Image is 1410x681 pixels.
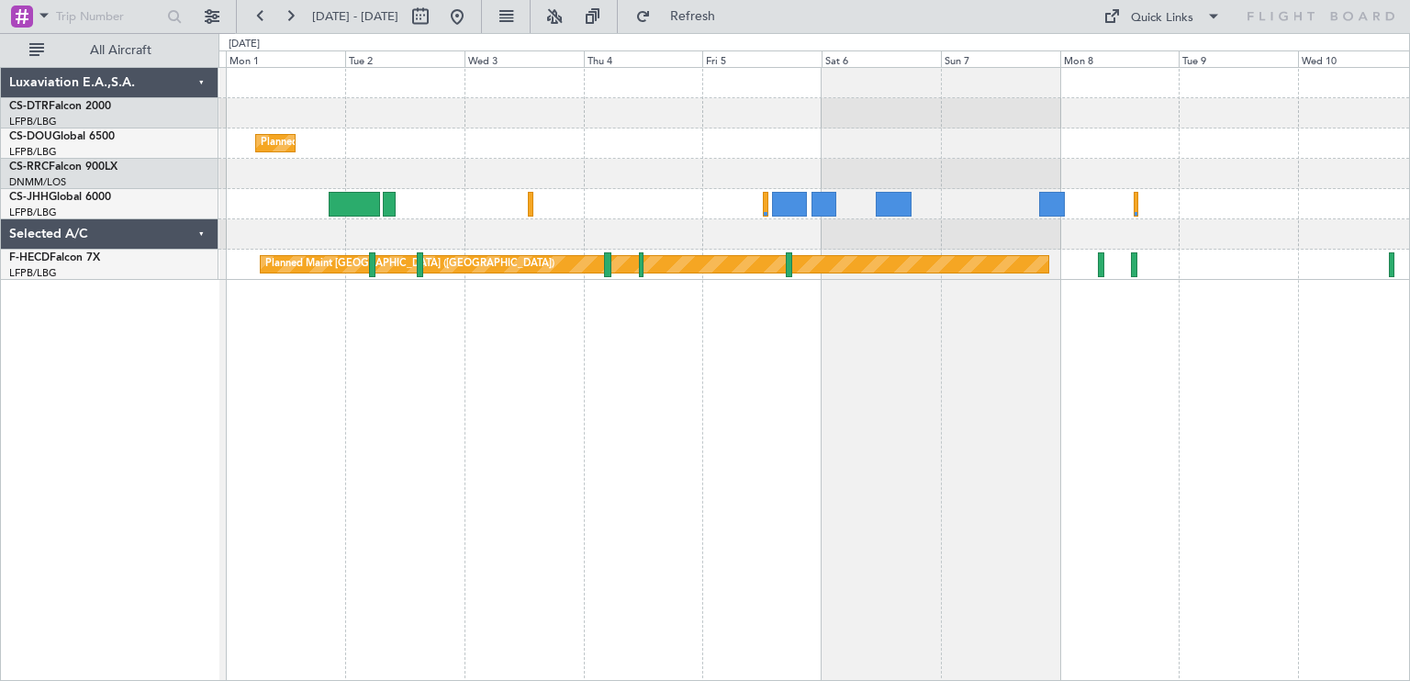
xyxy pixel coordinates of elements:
[20,36,199,65] button: All Aircraft
[1094,2,1230,31] button: Quick Links
[9,252,50,263] span: F-HECD
[9,206,57,219] a: LFPB/LBG
[261,129,550,157] div: Planned Maint [GEOGRAPHIC_DATA] ([GEOGRAPHIC_DATA])
[584,50,703,67] div: Thu 4
[9,252,100,263] a: F-HECDFalcon 7X
[822,50,941,67] div: Sat 6
[9,192,49,203] span: CS-JHH
[9,101,111,112] a: CS-DTRFalcon 2000
[9,162,49,173] span: CS-RRC
[265,251,554,278] div: Planned Maint [GEOGRAPHIC_DATA] ([GEOGRAPHIC_DATA])
[229,37,260,52] div: [DATE]
[9,175,66,189] a: DNMM/LOS
[1179,50,1298,67] div: Tue 9
[9,145,57,159] a: LFPB/LBG
[345,50,464,67] div: Tue 2
[1131,9,1193,28] div: Quick Links
[9,101,49,112] span: CS-DTR
[56,3,162,30] input: Trip Number
[655,10,732,23] span: Refresh
[9,162,117,173] a: CS-RRCFalcon 900LX
[464,50,584,67] div: Wed 3
[627,2,737,31] button: Refresh
[9,115,57,128] a: LFPB/LBG
[9,131,115,142] a: CS-DOUGlobal 6500
[1060,50,1180,67] div: Mon 8
[312,8,398,25] span: [DATE] - [DATE]
[941,50,1060,67] div: Sun 7
[9,266,57,280] a: LFPB/LBG
[226,50,345,67] div: Mon 1
[702,50,822,67] div: Fri 5
[48,44,194,57] span: All Aircraft
[9,131,52,142] span: CS-DOU
[9,192,111,203] a: CS-JHHGlobal 6000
